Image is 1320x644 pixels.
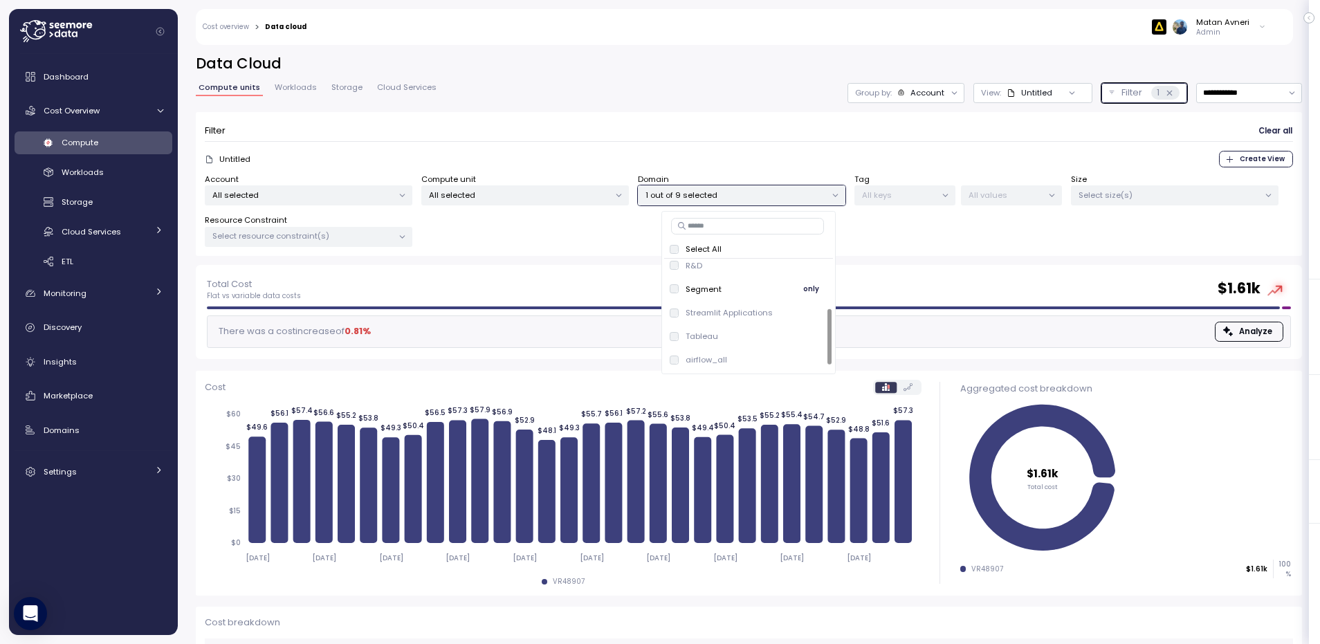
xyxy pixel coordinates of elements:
tspan: $57.9 [469,405,490,414]
tspan: $49.6 [246,423,268,432]
button: Create View [1219,151,1293,167]
tspan: $49.3 [381,424,401,433]
tspan: [DATE] [245,553,269,562]
a: Storage [15,191,172,214]
a: Cloud Services [15,220,172,243]
div: > [255,23,259,32]
p: 100 % [1274,560,1290,578]
span: Settings [44,466,77,477]
tspan: $52.9 [514,416,534,425]
span: ETL [62,256,73,267]
p: View: [981,87,1001,98]
a: Cost overview [203,24,249,30]
tspan: $57.4 [291,406,312,415]
p: R&D [686,260,702,271]
tspan: $49.3 [558,424,579,433]
span: Analyze [1239,322,1272,341]
tspan: [DATE] [513,553,537,562]
tspan: $15 [229,506,241,515]
tspan: [DATE] [646,553,670,562]
span: Compute units [199,84,260,91]
p: All selected [429,190,609,201]
span: only [803,282,819,297]
a: Domains [15,416,172,444]
p: All selected [212,190,393,201]
p: Select All [686,243,722,255]
a: Discovery [15,314,172,342]
tspan: $57.3 [893,407,913,416]
tspan: $0 [231,539,241,548]
p: Cost breakdown [205,616,1293,629]
p: Segment [686,284,722,295]
a: Monitoring [15,279,172,307]
h2: $ 1.61k [1218,279,1261,299]
tspan: $55.4 [781,411,803,420]
tspan: [DATE] [446,553,470,562]
p: Admin [1196,28,1249,37]
div: VR48907 [553,577,585,587]
div: 0.81 % [345,324,371,338]
h2: Data Cloud [196,54,1302,74]
tspan: [DATE] [847,553,871,562]
p: All values [969,190,1043,201]
tspan: $56.5 [425,408,446,417]
button: Filter1 [1101,83,1187,103]
p: Streamlit Applications [686,307,773,318]
span: Marketplace [44,390,93,401]
div: Account [910,87,944,98]
p: Total Cost [207,277,301,291]
div: Data cloud [265,24,306,30]
div: Untitled [1007,87,1052,98]
tspan: $57.2 [625,407,645,416]
p: All keys [862,190,936,201]
label: Tag [854,174,870,186]
tspan: $56.9 [492,407,513,416]
button: Clear all [1258,121,1293,141]
p: Select resource constraint(s) [212,230,393,241]
tspan: [DATE] [579,553,603,562]
tspan: [DATE] [312,553,336,562]
label: Account [205,174,239,186]
tspan: $55.2 [336,411,356,420]
label: Size [1071,174,1087,186]
tspan: $1.61k [1027,466,1058,481]
span: Monitoring [44,288,86,299]
span: Domains [44,425,80,436]
tspan: $55.7 [580,410,601,419]
tspan: $55.2 [760,411,780,420]
tspan: $50.4 [402,421,423,430]
tspan: [DATE] [713,553,737,562]
p: Cost [205,380,226,394]
span: Cloud Services [62,226,121,237]
p: 1 out of 9 selected [645,190,826,201]
span: Workloads [275,84,317,91]
p: $1.61k [1246,564,1267,574]
tspan: $45 [226,442,241,451]
p: airflow_all [686,354,727,365]
p: Select size(s) [1079,190,1259,201]
tspan: $57.3 [448,407,468,416]
span: Dashboard [44,71,89,82]
tspan: $53.5 [737,415,757,424]
tspan: [DATE] [780,553,804,562]
tspan: Total cost [1027,482,1058,491]
span: Cost Overview [44,105,100,116]
button: only [794,281,827,297]
div: Open Intercom Messenger [14,597,47,630]
span: Create View [1240,151,1285,167]
a: Dashboard [15,63,172,91]
tspan: $51.6 [872,418,890,427]
span: Storage [331,84,363,91]
tspan: $53.8 [670,414,690,423]
tspan: $48.1 [538,426,556,435]
a: Settings [15,458,172,486]
tspan: $50.4 [714,421,735,430]
button: Analyze [1215,322,1283,342]
label: Compute unit [421,174,476,186]
img: ALV-UjU5Buw-CzyJ1K5bu8IX8ljTxP1r2yk8HoTTfslSzKbzWCa6EzckuzgdjvDuYc2TP1Pz5PkiZQPmBAYjAFaxkVOoyYKKT... [1173,19,1187,34]
p: Group by: [855,87,892,98]
tspan: $52.9 [826,416,846,425]
tspan: $56.1 [271,409,288,418]
span: Clear all [1258,122,1292,140]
